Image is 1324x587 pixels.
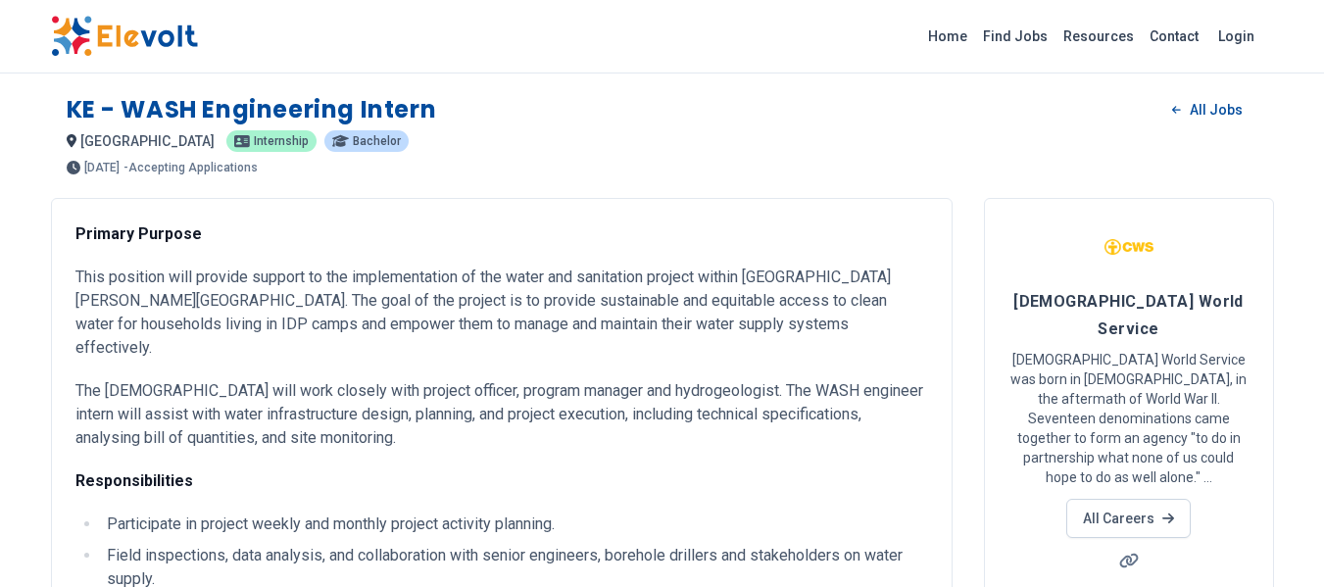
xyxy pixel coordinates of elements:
[123,162,258,173] p: - Accepting Applications
[51,16,198,57] img: Elevolt
[1008,350,1250,487] p: [DEMOGRAPHIC_DATA] World Service was born in [DEMOGRAPHIC_DATA], in the aftermath of World War II...
[80,133,215,149] span: [GEOGRAPHIC_DATA]
[84,162,120,173] span: [DATE]
[75,379,928,450] p: The [DEMOGRAPHIC_DATA] will work closely with project officer, program manager and hydrogeologist...
[353,135,401,147] span: Bachelor
[975,21,1055,52] a: Find Jobs
[1066,499,1191,538] a: All Careers
[75,224,202,243] strong: Primary Purpose
[67,94,437,125] h1: KE - WASH Engineering Intern
[1142,21,1206,52] a: Contact
[254,135,309,147] span: internship
[1156,95,1257,124] a: All Jobs
[1055,21,1142,52] a: Resources
[101,513,928,536] li: Participate in project weekly and monthly project activity planning.
[1206,17,1266,56] a: Login
[1013,292,1244,338] span: [DEMOGRAPHIC_DATA] World Service
[1104,222,1153,271] img: Church World Service
[75,471,193,490] strong: Responsibilities
[75,266,928,360] p: This position will provide support to the implementation of the water and sanitation project with...
[920,21,975,52] a: Home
